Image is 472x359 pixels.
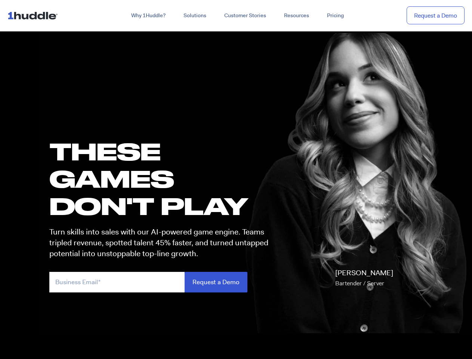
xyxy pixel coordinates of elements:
[7,8,61,22] img: ...
[185,272,247,292] input: Request a Demo
[49,138,275,220] h1: these GAMES DON'T PLAY
[318,9,353,22] a: Pricing
[335,268,393,289] p: [PERSON_NAME]
[49,272,185,292] input: Business Email*
[407,6,465,25] a: Request a Demo
[275,9,318,22] a: Resources
[335,279,384,287] span: Bartender / Server
[215,9,275,22] a: Customer Stories
[122,9,175,22] a: Why 1Huddle?
[49,227,275,260] p: Turn skills into sales with our AI-powered game engine. Teams tripled revenue, spotted talent 45%...
[175,9,215,22] a: Solutions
